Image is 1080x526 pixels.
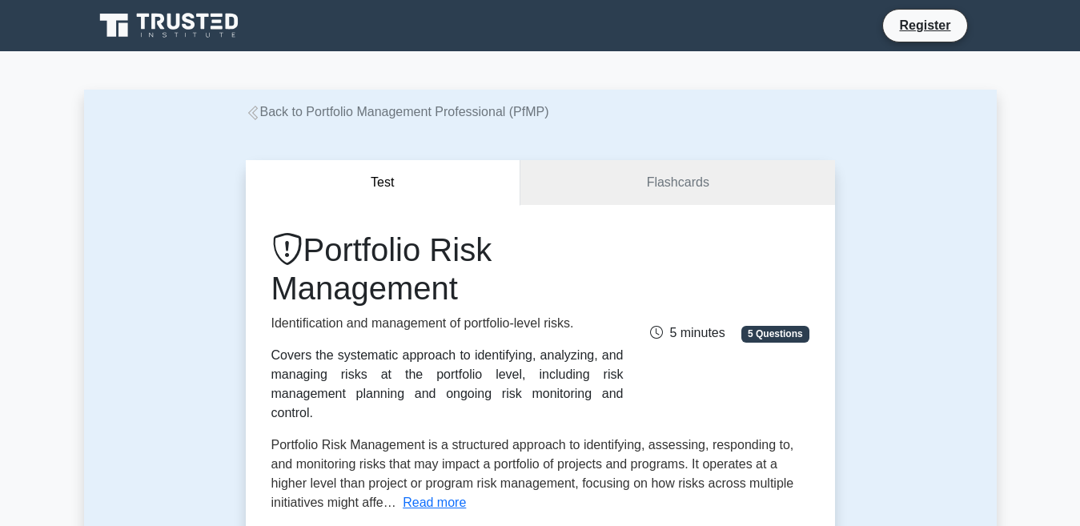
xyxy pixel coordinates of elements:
p: Identification and management of portfolio-level risks. [271,314,624,333]
a: Flashcards [520,160,834,206]
button: Test [246,160,521,206]
div: Covers the systematic approach to identifying, analyzing, and managing risks at the portfolio lev... [271,346,624,423]
h1: Portfolio Risk Management [271,231,624,307]
span: 5 minutes [650,326,725,339]
button: Read more [403,493,466,512]
span: Portfolio Risk Management is a structured approach to identifying, assessing, responding to, and ... [271,438,794,509]
a: Register [889,15,960,35]
span: 5 Questions [741,326,809,342]
a: Back to Portfolio Management Professional (PfMP) [246,105,549,118]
